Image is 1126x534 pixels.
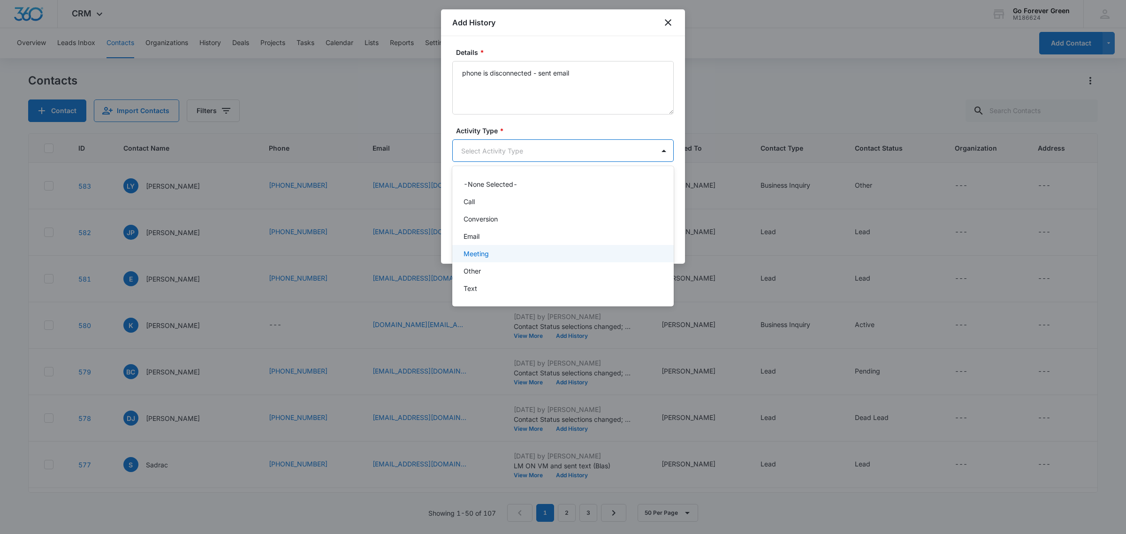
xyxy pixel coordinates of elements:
[464,249,489,259] p: Meeting
[464,283,477,293] p: Text
[464,231,479,241] p: Email
[464,197,475,206] p: Call
[464,179,517,189] p: -None Selected-
[464,214,498,224] p: Conversion
[464,266,481,276] p: Other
